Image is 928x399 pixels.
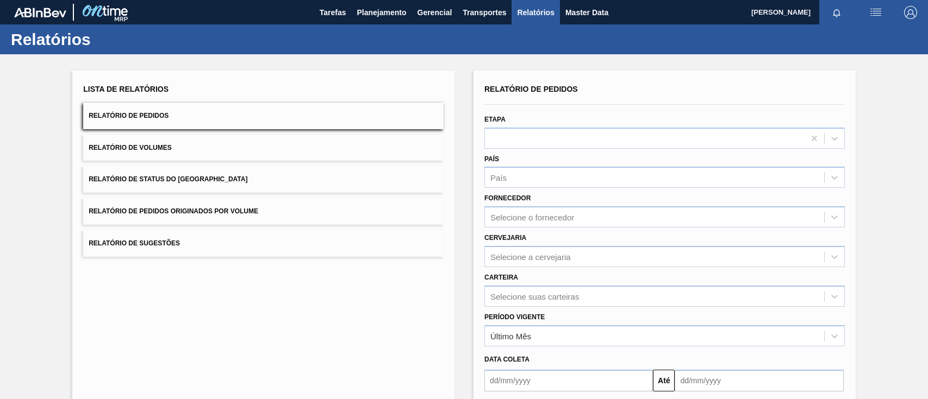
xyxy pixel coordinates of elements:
span: Relatório de Sugestões [89,239,180,247]
img: Logout [904,6,917,19]
button: Relatório de Sugestões [83,230,444,257]
label: Fornecedor [484,194,531,202]
input: dd/mm/yyyy [484,370,653,391]
button: Relatório de Volumes [83,135,444,161]
label: Etapa [484,116,506,123]
span: Relatório de Pedidos [89,112,169,119]
label: Período Vigente [484,313,545,321]
label: Cervejaria [484,234,526,242]
input: dd/mm/yyyy [675,370,843,391]
span: Data coleta [484,356,530,363]
div: País [490,173,507,182]
button: Relatório de Pedidos [83,103,444,129]
div: Selecione suas carteiras [490,292,579,301]
div: Selecione a cervejaria [490,252,571,261]
div: Selecione o fornecedor [490,213,574,222]
span: Relatório de Pedidos Originados por Volume [89,207,258,215]
div: Último Mês [490,331,531,340]
span: Tarefas [320,6,346,19]
span: Master Data [565,6,608,19]
span: Transportes [463,6,506,19]
span: Gerencial [418,6,452,19]
button: Notificações [819,5,854,20]
label: País [484,155,499,163]
span: Relatório de Status do [GEOGRAPHIC_DATA] [89,175,247,183]
button: Relatório de Pedidos Originados por Volume [83,198,444,225]
img: TNhmsLtSVTkK8tSr43FrP2fwEKptu5GPRR3wAAAABJRU5ErkJggg== [14,8,66,17]
span: Relatórios [517,6,554,19]
img: userActions [869,6,882,19]
span: Relatório de Volumes [89,144,171,151]
button: Até [653,370,675,391]
span: Planejamento [357,6,406,19]
span: Lista de Relatórios [83,85,169,93]
label: Carteira [484,274,518,281]
h1: Relatórios [11,33,204,46]
button: Relatório de Status do [GEOGRAPHIC_DATA] [83,166,444,193]
span: Relatório de Pedidos [484,85,578,93]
